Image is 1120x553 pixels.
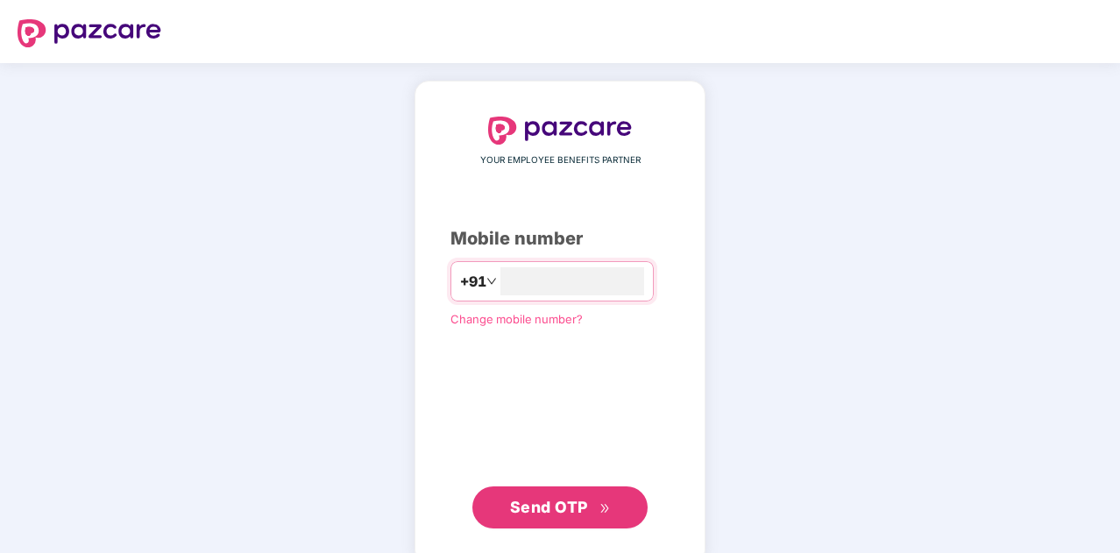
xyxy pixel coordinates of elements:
div: Mobile number [450,225,670,252]
button: Send OTPdouble-right [472,486,648,528]
span: double-right [599,503,611,514]
span: Send OTP [510,498,588,516]
a: Change mobile number? [450,312,583,326]
span: +91 [460,271,486,293]
span: YOUR EMPLOYEE BENEFITS PARTNER [480,153,641,167]
img: logo [488,117,632,145]
img: logo [18,19,161,47]
span: down [486,276,497,287]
